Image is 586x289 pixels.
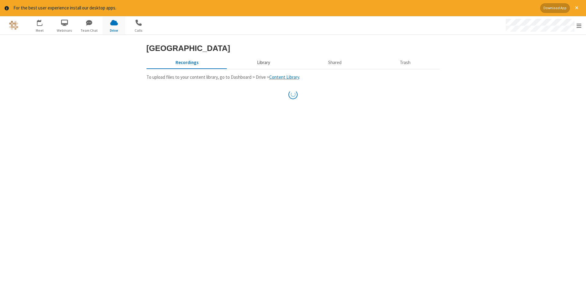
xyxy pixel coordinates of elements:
span: Webinars [53,28,76,33]
button: Close alert [572,3,581,13]
span: Meet [28,28,51,33]
span: Drive [103,28,125,33]
button: Download App [540,3,570,13]
h3: [GEOGRAPHIC_DATA] [146,44,440,52]
button: Recorded meetings [146,57,228,69]
button: Logo [2,16,25,34]
div: For the best user experience install our desktop apps. [13,5,536,12]
button: Trash [371,57,440,69]
div: Open menu [500,16,586,34]
p: To upload files to your content library, go to Dashboard > Drive > . [146,74,440,81]
img: QA Selenium DO NOT DELETE OR CHANGE [9,21,18,30]
a: Content Library [269,74,299,80]
span: Team Chat [78,28,101,33]
span: Calls [127,28,150,33]
div: 1 [41,20,45,24]
button: Shared during meetings [299,57,371,69]
button: Content library [228,57,299,69]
